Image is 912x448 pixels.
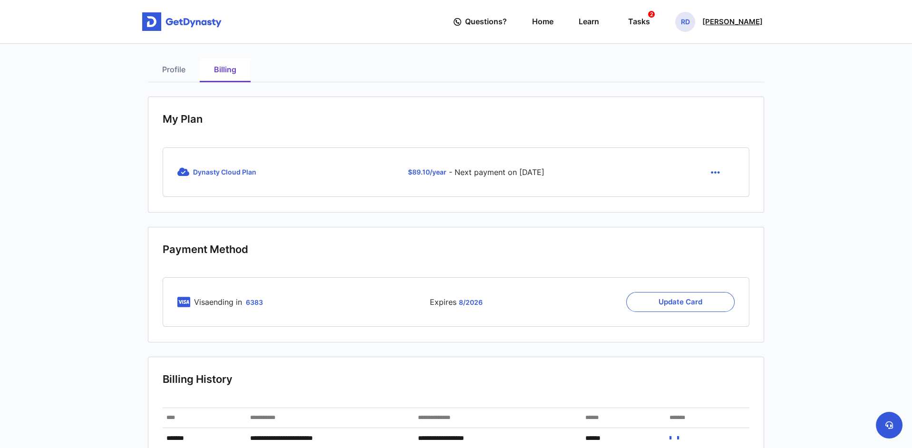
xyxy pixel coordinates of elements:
a: Tasks2 [624,8,650,35]
span: Payment Method [163,243,248,256]
img: Get started for free with Dynasty Trust Company [142,12,222,31]
a: Learn [579,8,599,35]
button: RD[PERSON_NAME] [675,12,763,32]
a: Home [532,8,553,35]
span: $ 89.10 /year [408,168,446,176]
div: - Next payment on [DATE] [358,162,595,182]
span: My Plan [163,112,203,126]
a: Profile [148,58,200,82]
button: Update Card [626,292,735,312]
span: RD [675,12,695,32]
a: Billing [200,58,251,82]
span: 8 / 2026 [458,298,482,306]
p: [PERSON_NAME] [702,18,763,26]
a: Questions? [454,8,507,35]
div: Tasks [628,13,650,30]
div: Expires [363,292,549,312]
span: Billing History [163,372,233,386]
span: Questions? [465,13,507,30]
span: Dynasty Cloud Plan [193,168,256,176]
span: 6383 [246,298,263,306]
span: 2 [648,11,655,18]
div: Visa ending in [194,296,267,308]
